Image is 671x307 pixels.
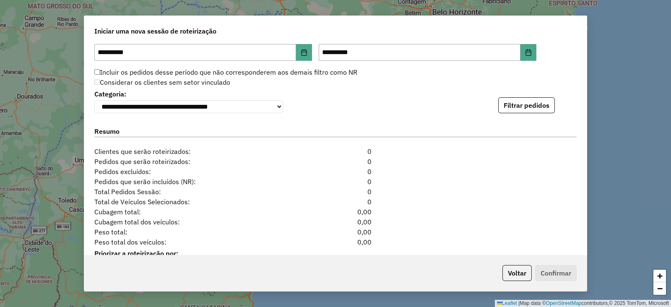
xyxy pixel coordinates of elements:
button: Choose Date [520,44,536,61]
div: 0,00 [294,217,377,227]
span: Pedidos que serão roteirizados: [89,156,294,167]
div: 0 [294,177,377,187]
div: 0,00 [294,227,377,237]
a: OpenStreetMap [546,300,582,306]
div: 0,00 [294,237,377,247]
a: Zoom out [653,282,666,295]
div: Map data © contributors,© 2025 TomTom, Microsoft [495,300,671,307]
div: 0 [294,146,377,156]
input: Considerar os clientes sem setor vinculado [94,79,100,85]
span: Cubagem total: [89,207,294,217]
label: Considerar os clientes sem setor vinculado [94,77,230,87]
label: Priorizar a roteirização por: [94,248,577,258]
span: Total de Veículos Selecionados: [89,197,294,207]
div: 0 [294,167,377,177]
span: Clientes que serão roteirizados: [89,146,294,156]
button: Filtrar pedidos [498,97,555,113]
span: Pedidos que serão incluídos (NR): [89,177,294,187]
button: Choose Date [296,44,312,61]
a: Leaflet [497,300,517,306]
span: Cubagem total dos veículos: [89,217,294,227]
span: | [518,300,520,306]
span: − [657,283,663,294]
button: Voltar [502,265,532,281]
span: Pedidos excluídos: [89,167,294,177]
span: Total Pedidos Sessão: [89,187,294,197]
div: 0 [294,156,377,167]
span: Iniciar uma nova sessão de roteirização [94,26,216,36]
label: Categoria: [94,89,283,99]
div: 0 [294,187,377,197]
label: Resumo [94,126,577,138]
a: Zoom in [653,270,666,282]
label: Incluir os pedidos desse período que não corresponderem aos demais filtro como NR [94,67,357,77]
span: Peso total dos veículos: [89,237,294,247]
div: 0 [294,197,377,207]
input: Incluir os pedidos desse período que não corresponderem aos demais filtro como NR [94,69,100,75]
span: Peso total: [89,227,294,237]
span: + [657,271,663,281]
div: 0,00 [294,207,377,217]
